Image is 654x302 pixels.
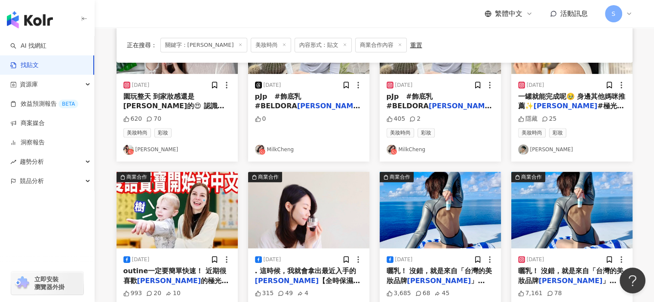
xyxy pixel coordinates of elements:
[434,289,449,298] div: 45
[248,172,369,248] button: 商業合作
[542,115,557,123] div: 25
[355,38,407,52] span: 商業合作內容
[409,115,421,123] div: 2
[248,172,369,248] img: post-image
[14,276,31,290] img: chrome extension
[387,267,492,284] span: 曬乳！ 沒錯，就是來自「台灣的美妝品牌
[518,289,543,298] div: 7,161
[518,144,528,155] img: KOL Avatar
[620,268,645,293] iframe: Help Scout Beacon - Open
[255,267,356,275] span: . 這時候，我就會拿出最近入手的
[547,289,562,298] div: 78
[521,173,542,181] div: 商業合作
[395,82,413,89] div: [DATE]
[127,42,157,49] span: 正在搜尋 ：
[20,171,44,191] span: 競品分析
[380,172,501,248] img: post-image
[255,115,266,123] div: 0
[387,289,411,298] div: 3,685
[20,75,38,94] span: 資源庫
[10,119,45,128] a: 商案媒合
[539,277,603,285] mark: [PERSON_NAME]
[146,289,161,298] div: 20
[255,144,265,155] img: KOL Avatar
[560,9,588,18] span: 活動訊息
[166,289,181,298] div: 10
[410,42,422,49] div: 重置
[123,128,151,137] span: 美妝時尚
[20,152,44,171] span: 趨勢分析
[395,256,413,263] div: [DATE]
[518,144,626,155] a: KOL Avatar[PERSON_NAME]
[387,144,494,155] a: KOL AvatarMilkCheng
[518,128,546,137] span: 美妝時尚
[251,38,291,52] span: 美妝時尚
[549,128,566,137] span: 彩妝
[10,100,78,108] a: 效益預測報告BETA
[264,82,281,89] div: [DATE]
[255,289,274,298] div: 315
[10,61,39,70] a: 找貼文
[415,289,430,298] div: 68
[390,173,410,181] div: 商業合作
[132,256,150,263] div: [DATE]
[387,144,397,155] img: KOL Avatar
[34,275,64,291] span: 立即安裝 瀏覽器外掛
[611,9,615,18] span: S
[10,42,46,50] a: searchAI 找網紅
[146,115,161,123] div: 70
[126,173,147,181] div: 商業合作
[429,102,493,110] mark: [PERSON_NAME]
[123,144,231,155] a: KOL Avatar[PERSON_NAME]
[132,82,150,89] div: [DATE]
[511,172,633,248] button: 商業合作
[295,38,352,52] span: 內容形式：貼文
[123,144,134,155] img: KOL Avatar
[117,172,238,248] button: 商業合作
[518,267,624,284] span: 曬乳！ 沒錯，就是來自「台灣的美妝品牌
[154,128,172,137] span: 彩妝
[278,289,293,298] div: 49
[380,172,501,248] button: 商業合作
[418,128,435,137] span: 彩妝
[10,138,45,147] a: 洞察報告
[511,172,633,248] img: post-image
[527,82,544,89] div: [DATE]
[264,256,281,263] div: [DATE]
[407,277,471,285] mark: [PERSON_NAME]
[534,102,598,110] mark: [PERSON_NAME]
[495,9,522,18] span: 繁體中文
[255,92,301,110] span: pJp #飾底乳 #BELDORA
[160,38,247,52] span: 關鍵字：[PERSON_NAME]
[7,11,53,28] img: logo
[123,289,142,298] div: 993
[255,144,362,155] a: KOL AvatarMilkCheng
[387,115,405,123] div: 405
[255,277,319,285] mark: [PERSON_NAME]
[518,92,626,110] span: 一罐就能完成呢🥹 身邊其他媽咪推薦✨
[11,271,83,295] a: chrome extension立即安裝 瀏覽器外掛
[10,159,16,165] span: rise
[123,267,226,284] span: outine一定要簡單快速！ 近期很喜歡
[117,172,238,248] img: post-image
[518,115,537,123] div: 隱藏
[527,256,544,263] div: [DATE]
[387,92,433,110] span: pJp #飾底乳 #BELDORA
[137,277,201,285] mark: [PERSON_NAME]
[387,128,414,137] span: 美妝時尚
[258,173,279,181] div: 商業合作
[123,115,142,123] div: 620
[297,102,361,110] mark: [PERSON_NAME]
[297,289,308,298] div: 4
[123,92,224,110] span: 園玩整天 到家妝感還是[PERSON_NAME]的😍 認識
